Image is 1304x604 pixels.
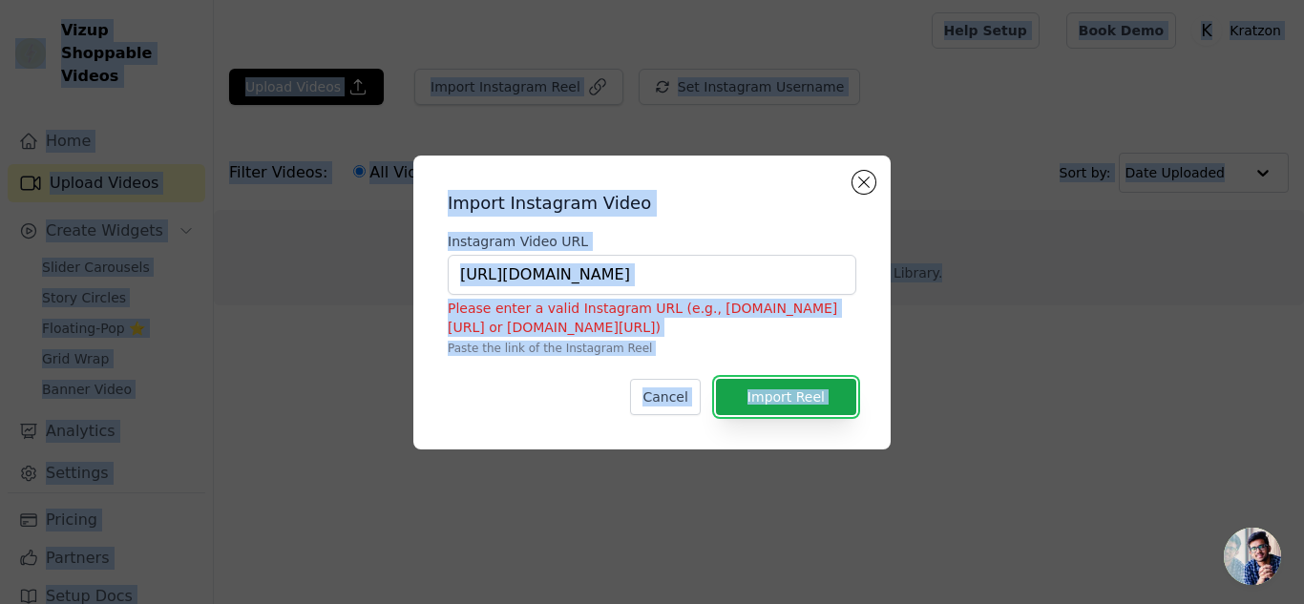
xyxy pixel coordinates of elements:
[448,232,856,251] label: Instagram Video URL
[448,190,856,217] h2: Import Instagram Video
[1224,528,1281,585] div: Open chat
[716,379,856,415] button: Import Reel
[852,171,875,194] button: Close modal
[630,379,700,415] button: Cancel
[448,341,856,356] p: Paste the link of the Instagram Reel
[448,299,856,337] p: Please enter a valid Instagram URL (e.g., [DOMAIN_NAME][URL] or [DOMAIN_NAME][URL])
[448,255,856,295] input: https://www.instagram.com/reel/ABC123/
